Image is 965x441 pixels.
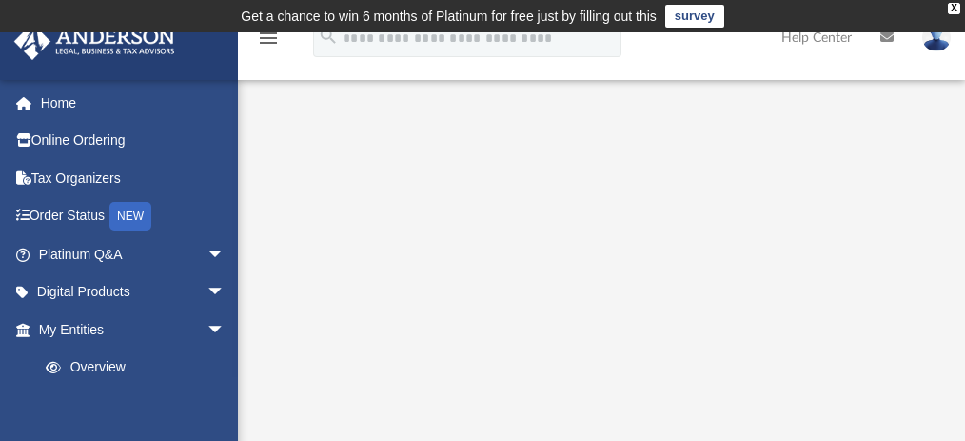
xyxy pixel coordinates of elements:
[13,159,254,197] a: Tax Organizers
[109,202,151,231] div: NEW
[241,5,657,28] div: Get a chance to win 6 months of Platinum for free just by filling out this
[13,84,254,122] a: Home
[257,36,280,50] a: menu
[665,5,724,28] a: survey
[207,235,245,274] span: arrow_drop_down
[13,311,254,349] a: My Entitiesarrow_drop_down
[13,273,254,311] a: Digital Productsarrow_drop_down
[9,23,181,60] img: Anderson Advisors Platinum Portal
[13,235,254,273] a: Platinum Q&Aarrow_drop_down
[257,27,280,50] i: menu
[207,311,245,350] span: arrow_drop_down
[13,122,254,160] a: Online Ordering
[922,24,951,51] img: User Pic
[318,26,339,47] i: search
[13,197,254,236] a: Order StatusNEW
[207,273,245,312] span: arrow_drop_down
[948,3,960,14] div: close
[27,349,254,387] a: Overview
